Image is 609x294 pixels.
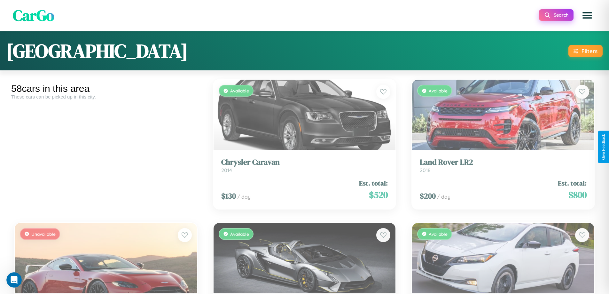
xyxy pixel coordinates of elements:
[437,191,450,198] span: / day
[558,176,587,186] span: Est. total:
[420,188,436,199] span: $ 200
[601,134,606,160] div: Give Feedback
[582,48,597,54] div: Filters
[221,165,232,171] span: 2014
[568,186,587,199] span: $ 800
[578,6,596,24] button: Open menu
[429,86,448,91] span: Available
[6,38,188,64] h1: [GEOGRAPHIC_DATA]
[13,5,54,26] span: CarGo
[359,176,388,186] span: Est. total:
[230,229,249,234] span: Available
[221,155,388,171] a: Chrysler Caravan2014
[221,188,236,199] span: $ 130
[31,229,56,234] span: Unavailable
[539,9,574,21] button: Search
[420,155,587,165] h3: Land Rover LR2
[568,45,603,57] button: Filters
[6,272,22,288] iframe: Intercom live chat
[11,94,200,99] div: These cars can be picked up in this city.
[420,165,431,171] span: 2018
[230,86,249,91] span: Available
[420,155,587,171] a: Land Rover LR22018
[11,83,200,94] div: 58 cars in this area
[429,229,448,234] span: Available
[237,191,251,198] span: / day
[221,155,388,165] h3: Chrysler Caravan
[369,186,388,199] span: $ 520
[554,12,568,18] span: Search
